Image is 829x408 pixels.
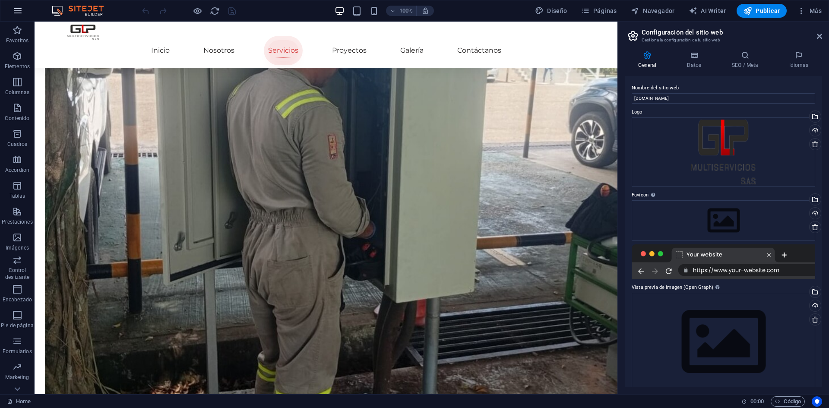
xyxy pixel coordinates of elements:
div: Selecciona archivos del administrador de archivos, de la galería de fotos o carga archivo(s) [632,293,815,392]
button: Páginas [578,4,620,18]
button: Haz clic para salir del modo de previsualización y seguir editando [192,6,203,16]
div: GLP-LOGO1-nUMxEVE5wnqvmlG0G4u-tw.png [632,117,815,187]
p: Tablas [9,193,25,199]
label: Vista previa de imagen (Open Graph) [632,282,815,293]
h4: General [625,51,674,69]
h6: Tiempo de la sesión [741,396,764,407]
span: Navegador [631,6,675,15]
h6: 100% [399,6,413,16]
span: : [756,398,758,405]
label: Favicon [632,190,815,200]
button: Código [771,396,805,407]
div: Selecciona archivos del administrador de archivos, de la galería de fotos o carga archivo(s) [632,200,815,241]
button: Navegador [627,4,678,18]
p: Columnas [5,89,30,96]
p: Encabezado [3,296,32,303]
button: Más [794,4,825,18]
p: Favoritos [6,37,28,44]
i: Al redimensionar, ajustar el nivel de zoom automáticamente para ajustarse al dispositivo elegido. [421,7,429,15]
p: Contenido [5,115,29,122]
label: Logo [632,107,815,117]
button: reload [209,6,220,16]
button: 100% [386,6,417,16]
p: Pie de página [1,322,33,329]
input: Nombre... [632,93,815,104]
span: Diseño [535,6,567,15]
span: Páginas [581,6,617,15]
label: Nombre del sitio web [632,83,815,93]
h4: Idiomas [775,51,822,69]
a: Home [7,396,31,407]
span: Código [775,396,801,407]
span: 00 00 [750,396,764,407]
button: Publicar [737,4,787,18]
span: AI Writer [689,6,726,15]
p: Marketing [5,374,29,381]
p: Accordion [5,167,29,174]
p: Imágenes [6,244,29,251]
span: Más [797,6,822,15]
p: Formularios [3,348,32,355]
button: Diseño [532,4,571,18]
p: Elementos [5,63,30,70]
p: Prestaciones [2,218,32,225]
span: Publicar [744,6,780,15]
h3: Gestiona la configuración de tu sitio web [642,36,805,44]
div: Diseño (Ctrl+Alt+Y) [532,4,571,18]
p: Cuadros [7,141,28,148]
h4: Datos [674,51,718,69]
i: Volver a cargar página [210,6,220,16]
button: Usercentrics [812,396,822,407]
button: AI Writer [685,4,730,18]
h2: Configuración del sitio web [642,28,822,36]
img: Editor Logo [50,6,114,16]
h4: SEO / Meta [718,51,775,69]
